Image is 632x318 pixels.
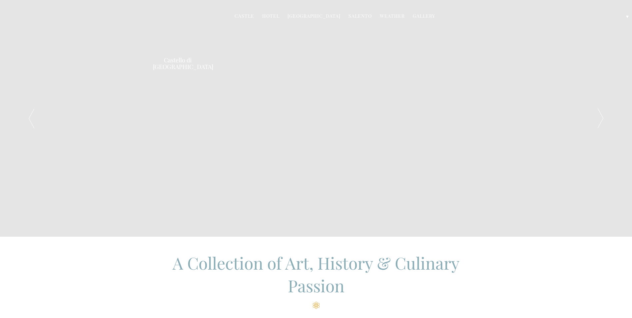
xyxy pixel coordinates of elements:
[616,14,622,18] img: English
[348,13,372,20] a: Salento
[235,13,254,20] a: Castle
[262,13,280,20] a: Hotel
[413,13,435,20] a: Gallery
[153,57,203,70] a: Castello di [GEOGRAPHIC_DATA]
[165,3,191,53] img: Castello di Ugento
[525,260,625,310] img: svg%3E
[380,13,405,20] a: Weather
[288,13,340,20] a: [GEOGRAPHIC_DATA]
[173,252,459,297] span: A Collection of Art, History & Culinary Passion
